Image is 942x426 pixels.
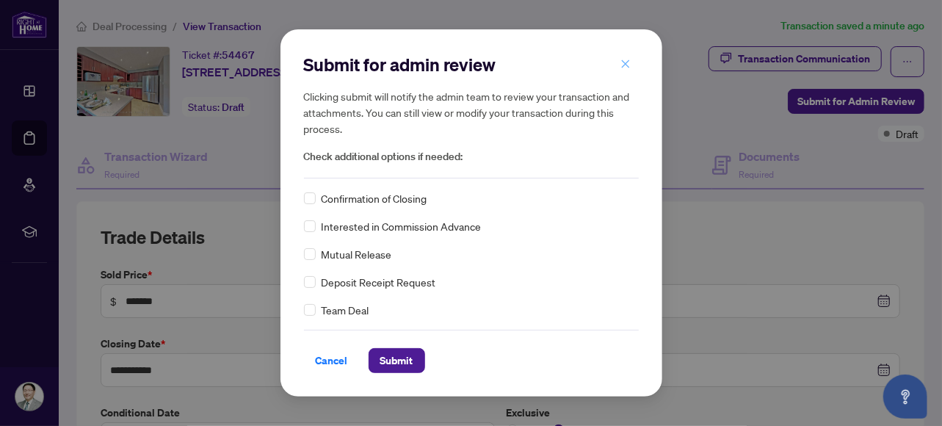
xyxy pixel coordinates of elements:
[304,148,639,165] span: Check additional options if needed:
[620,59,631,69] span: close
[322,246,392,262] span: Mutual Release
[316,349,348,372] span: Cancel
[369,348,425,373] button: Submit
[304,88,639,137] h5: Clicking submit will notify the admin team to review your transaction and attachments. You can st...
[322,274,436,290] span: Deposit Receipt Request
[322,218,482,234] span: Interested in Commission Advance
[322,302,369,318] span: Team Deal
[322,190,427,206] span: Confirmation of Closing
[380,349,413,372] span: Submit
[304,53,639,76] h2: Submit for admin review
[304,348,360,373] button: Cancel
[883,375,927,419] button: Open asap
